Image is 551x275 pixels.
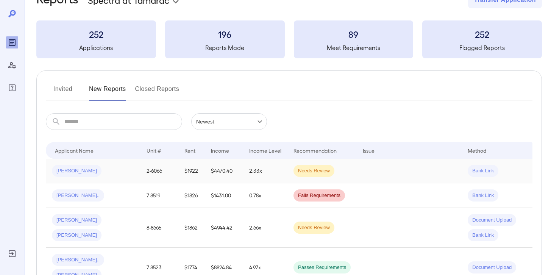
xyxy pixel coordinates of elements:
td: 2.66x [243,208,287,248]
div: Newest [191,113,267,130]
h5: Meet Requirements [294,43,414,52]
button: Closed Reports [135,83,180,101]
td: $4470.40 [205,159,243,183]
span: Document Upload [468,264,516,271]
td: $4944.42 [205,208,243,248]
div: Rent [184,146,197,155]
td: $1431.00 [205,183,243,208]
h5: Applications [36,43,156,52]
td: $1922 [178,159,205,183]
h3: 252 [422,28,542,40]
span: Bank Link [468,192,498,199]
h5: Flagged Reports [422,43,542,52]
div: Unit # [147,146,161,155]
td: 2.33x [243,159,287,183]
td: 7-8519 [140,183,178,208]
span: [PERSON_NAME] [52,167,101,175]
div: Income Level [249,146,281,155]
td: 2-6066 [140,159,178,183]
div: Recommendation [293,146,337,155]
div: Reports [6,36,18,48]
td: $1862 [178,208,205,248]
span: Document Upload [468,217,516,224]
div: Issue [363,146,375,155]
h3: 196 [165,28,285,40]
span: [PERSON_NAME] [52,232,101,239]
span: [PERSON_NAME].. [52,256,104,264]
span: Fails Requirements [293,192,345,199]
div: Log Out [6,248,18,260]
button: New Reports [89,83,126,101]
td: $1826 [178,183,205,208]
span: [PERSON_NAME].. [52,192,104,199]
span: [PERSON_NAME] [52,217,101,224]
button: Invited [46,83,80,101]
div: FAQ [6,82,18,94]
span: Needs Review [293,167,334,175]
div: Manage Users [6,59,18,71]
div: Method [468,146,486,155]
h3: 252 [36,28,156,40]
div: Applicant Name [55,146,94,155]
h3: 89 [294,28,414,40]
div: Income [211,146,229,155]
summary: 252Applications196Reports Made89Meet Requirements252Flagged Reports [36,20,542,58]
span: Bank Link [468,167,498,175]
span: Passes Requirements [293,264,351,271]
td: 8-8665 [140,208,178,248]
td: 0.78x [243,183,287,208]
span: Bank Link [468,232,498,239]
h5: Reports Made [165,43,285,52]
span: Needs Review [293,224,334,231]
